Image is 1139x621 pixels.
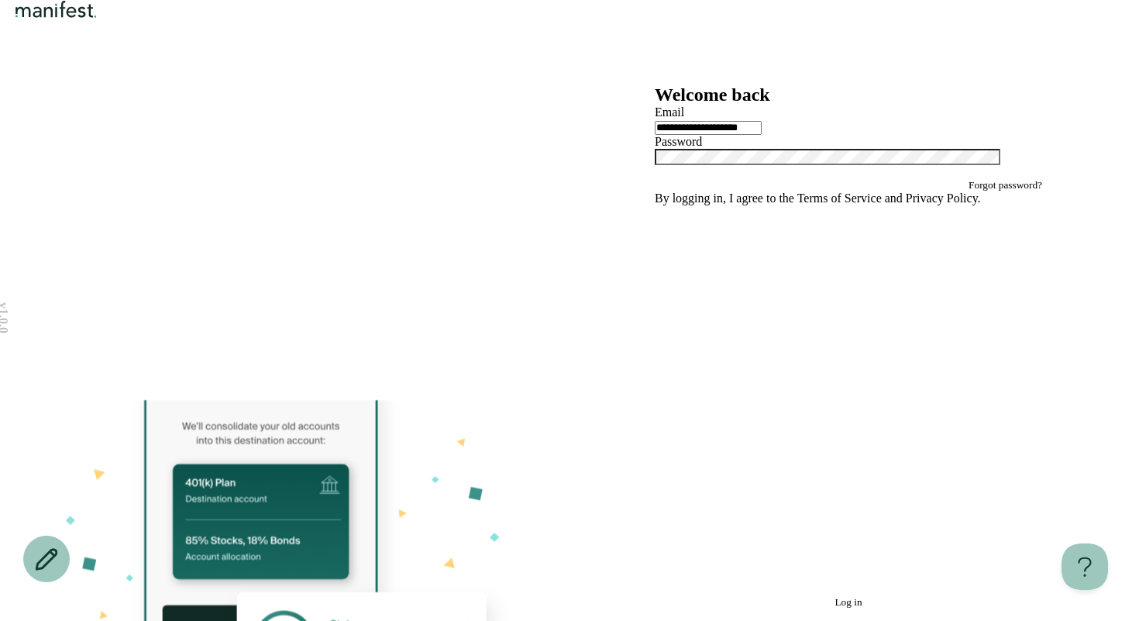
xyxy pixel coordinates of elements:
button: Forgot password? [969,179,1042,191]
a: Privacy Policy [906,191,978,205]
a: Terms of Service [797,191,882,205]
iframe: Help Scout Beacon - Open [1062,543,1108,590]
label: Email [655,105,684,119]
p: By logging in, I agree to the and . [655,191,1042,205]
button: Log in [655,205,1042,609]
h2: Welcome back [655,85,1042,105]
label: Password [655,135,702,148]
span: Log in [834,596,862,608]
